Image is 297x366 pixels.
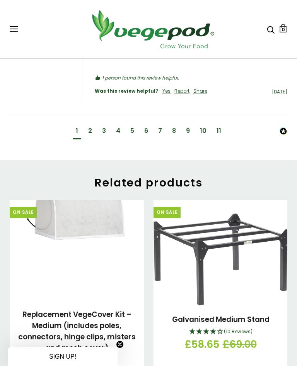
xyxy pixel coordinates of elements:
[144,127,148,135] div: page6
[73,125,81,139] div: current page1
[217,127,221,135] div: page11
[224,328,253,335] span: 4.1 Stars - 10 Reviews
[172,127,176,135] div: page8
[172,314,270,325] a: Galvanised Medium Stand
[158,127,162,135] div: page7
[76,127,78,135] div: page1
[127,125,137,139] div: page5
[223,337,257,352] span: £69.00
[10,176,287,190] h2: Related products
[8,347,118,366] div: SIGN UP!Close teaser
[130,127,134,135] div: page5
[213,125,224,139] div: page11
[186,127,190,135] div: page9
[155,125,165,139] div: page7
[116,341,124,348] button: Close teaser
[197,125,210,139] div: page10
[211,89,287,95] div: [DATE]
[282,26,285,33] span: 0
[267,25,275,33] a: Search
[183,125,193,139] div: page9
[102,75,179,81] em: 1 person found this review helpful.
[174,88,189,95] div: Report
[193,88,207,95] div: Share
[113,125,123,139] div: page4
[27,185,127,300] img: Replacement VegeCover Kit – Medium (includes poles, connectors, hinge clips, misters and mesh cover)
[159,327,282,337] div: 4.1 Stars - 10 Reviews
[141,125,151,139] div: page6
[279,24,287,32] a: Cart
[18,309,136,353] a: Replacement VegeCover Kit – Medium (includes poles, connectors, hinge clips, misters and mesh cover)
[280,127,287,135] img: Leads to vegepod.co.uk's company reviews page on REVIEWS.io.
[99,125,109,139] div: page3
[154,213,288,305] img: Galvanised Medium Stand
[102,127,106,135] div: page3
[162,88,171,95] div: Yes
[88,127,92,135] div: page2
[116,127,120,135] div: page4
[85,8,220,51] img: Vegepod
[169,125,179,139] div: page8
[95,88,159,95] div: Was this review helpful?
[200,127,207,135] div: page10
[49,353,76,360] span: SIGN UP!
[85,125,95,139] div: page2
[185,337,219,352] span: £58.65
